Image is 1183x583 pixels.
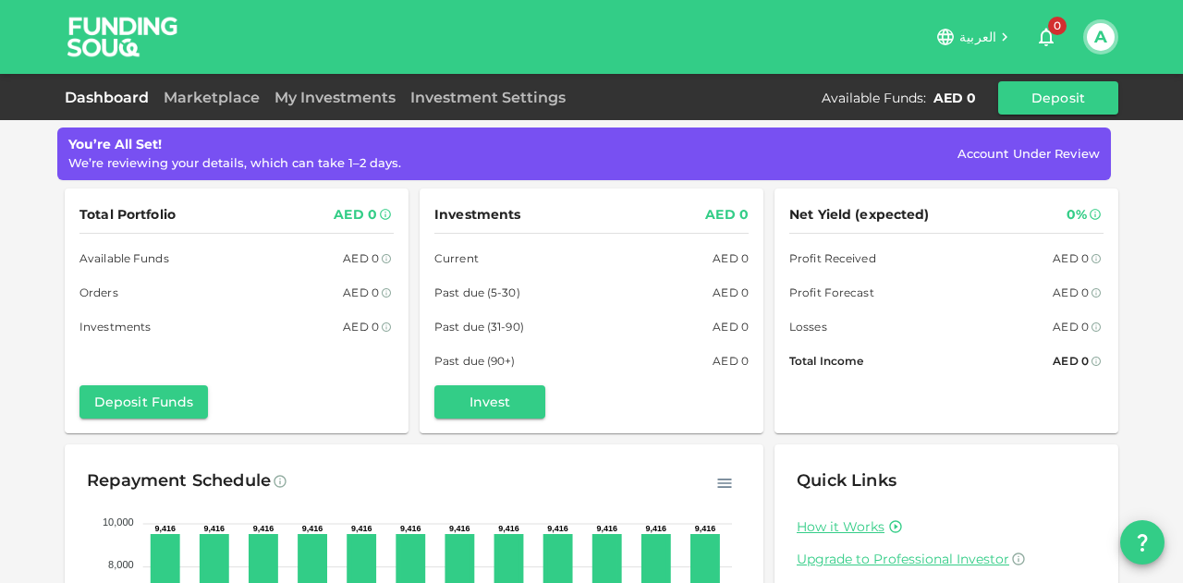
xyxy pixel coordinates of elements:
span: Available Funds [79,249,169,268]
span: Investments [79,317,151,336]
a: How it Works [797,518,884,536]
div: 0% [1067,203,1087,226]
span: Orders [79,283,118,302]
span: Investments [434,203,520,226]
span: Upgrade to Professional Investor [797,551,1009,567]
span: Past due (5-30) [434,283,520,302]
span: Total Portfolio [79,203,176,226]
span: Profit Forecast [789,283,874,302]
div: AED 0 [933,89,976,107]
div: Repayment Schedule [87,467,271,496]
div: Available Funds : [822,89,926,107]
span: Quick Links [797,470,896,491]
a: Upgrade to Professional Investor [797,551,1096,568]
div: AED 0 [343,283,379,302]
a: Marketplace [156,89,267,106]
button: Deposit Funds [79,385,208,419]
button: Invest [434,385,545,419]
div: AED 0 [713,351,749,370]
div: AED 0 [334,203,377,226]
div: We’re reviewing your details, which can take 1–2 days. [68,154,401,173]
div: AED 0 [705,203,749,226]
span: 0 [1048,17,1067,35]
div: AED 0 [343,249,379,268]
div: AED 0 [1053,283,1089,302]
button: A [1087,23,1115,51]
span: You’re All Set! [68,136,162,152]
div: AED 0 [343,317,379,336]
div: AED 0 [713,249,749,268]
div: AED 0 [713,317,749,336]
span: Total Income [789,351,863,370]
span: Losses [789,317,827,336]
tspan: 10,000 [103,516,134,527]
span: العربية [959,29,996,45]
div: AED 0 [713,283,749,302]
a: Dashboard [65,89,156,106]
tspan: 8,000 [108,559,134,570]
button: Deposit [998,81,1118,115]
span: Past due (90+) [434,351,516,370]
span: Account Under Review [957,146,1100,161]
span: Net Yield (expected) [789,203,930,226]
a: Investment Settings [403,89,573,106]
a: My Investments [267,89,403,106]
div: AED 0 [1053,351,1089,370]
div: AED 0 [1053,317,1089,336]
span: Current [434,249,479,268]
span: Profit Received [789,249,876,268]
span: Past due (31-90) [434,317,524,336]
button: question [1120,520,1165,565]
button: 0 [1028,18,1065,55]
div: AED 0 [1053,249,1089,268]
